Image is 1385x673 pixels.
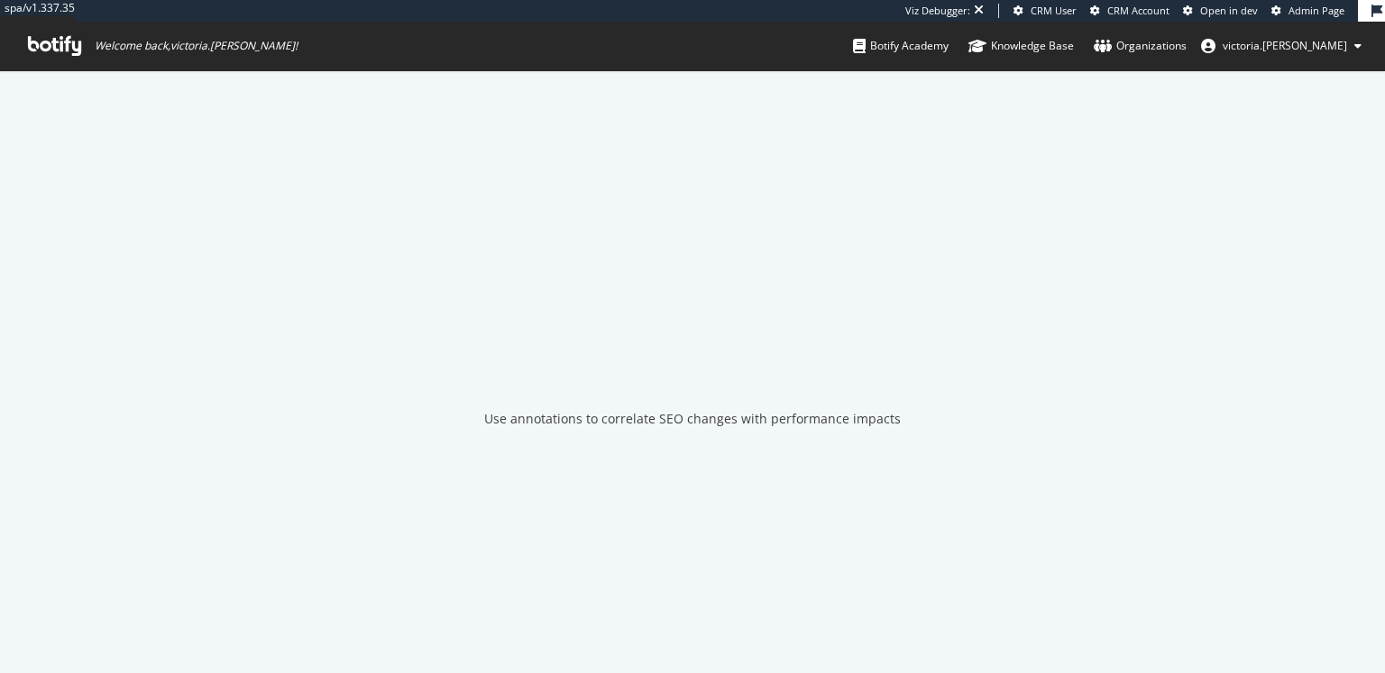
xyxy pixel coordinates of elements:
[484,410,901,428] div: Use annotations to correlate SEO changes with performance impacts
[1183,4,1258,18] a: Open in dev
[1107,4,1169,17] span: CRM Account
[1090,4,1169,18] a: CRM Account
[95,39,298,53] span: Welcome back, victoria.[PERSON_NAME] !
[968,37,1074,55] div: Knowledge Base
[1014,4,1077,18] a: CRM User
[1223,38,1347,53] span: victoria.wong
[905,4,970,18] div: Viz Debugger:
[853,22,949,70] a: Botify Academy
[968,22,1074,70] a: Knowledge Base
[853,37,949,55] div: Botify Academy
[1289,4,1344,17] span: Admin Page
[1200,4,1258,17] span: Open in dev
[1094,37,1187,55] div: Organizations
[1094,22,1187,70] a: Organizations
[628,316,757,381] div: animation
[1187,32,1376,60] button: victoria.[PERSON_NAME]
[1271,4,1344,18] a: Admin Page
[1031,4,1077,17] span: CRM User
